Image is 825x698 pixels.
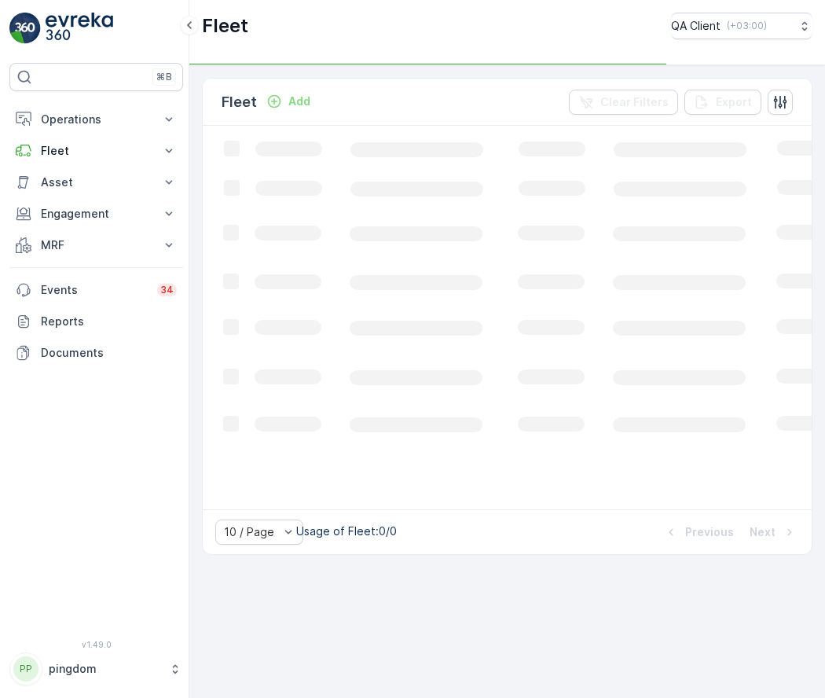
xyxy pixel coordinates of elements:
[260,92,317,111] button: Add
[46,13,113,44] img: logo_light-DOdMpM7g.png
[9,306,183,337] a: Reports
[41,237,152,253] p: MRF
[9,652,183,685] button: PPpingdom
[41,174,152,190] p: Asset
[41,314,177,329] p: Reports
[9,640,183,649] span: v 1.49.0
[41,206,152,222] p: Engagement
[671,13,812,39] button: QA Client(+03:00)
[671,18,720,34] p: QA Client
[750,524,775,540] p: Next
[9,337,183,369] a: Documents
[716,94,752,110] p: Export
[9,104,183,135] button: Operations
[662,523,735,542] button: Previous
[727,20,767,32] p: ( +03:00 )
[222,91,257,113] p: Fleet
[9,230,183,261] button: MRF
[202,13,248,39] p: Fleet
[9,135,183,167] button: Fleet
[685,524,734,540] p: Previous
[41,282,148,298] p: Events
[9,274,183,306] a: Events34
[296,523,397,539] p: Usage of Fleet : 0/0
[684,90,761,115] button: Export
[41,143,152,159] p: Fleet
[288,94,310,109] p: Add
[49,661,161,677] p: pingdom
[13,656,38,681] div: PP
[9,167,183,198] button: Asset
[9,198,183,230] button: Engagement
[600,94,669,110] p: Clear Filters
[569,90,678,115] button: Clear Filters
[41,345,177,361] p: Documents
[41,112,152,127] p: Operations
[748,523,799,542] button: Next
[156,71,172,83] p: ⌘B
[160,284,174,296] p: 34
[9,13,41,44] img: logo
